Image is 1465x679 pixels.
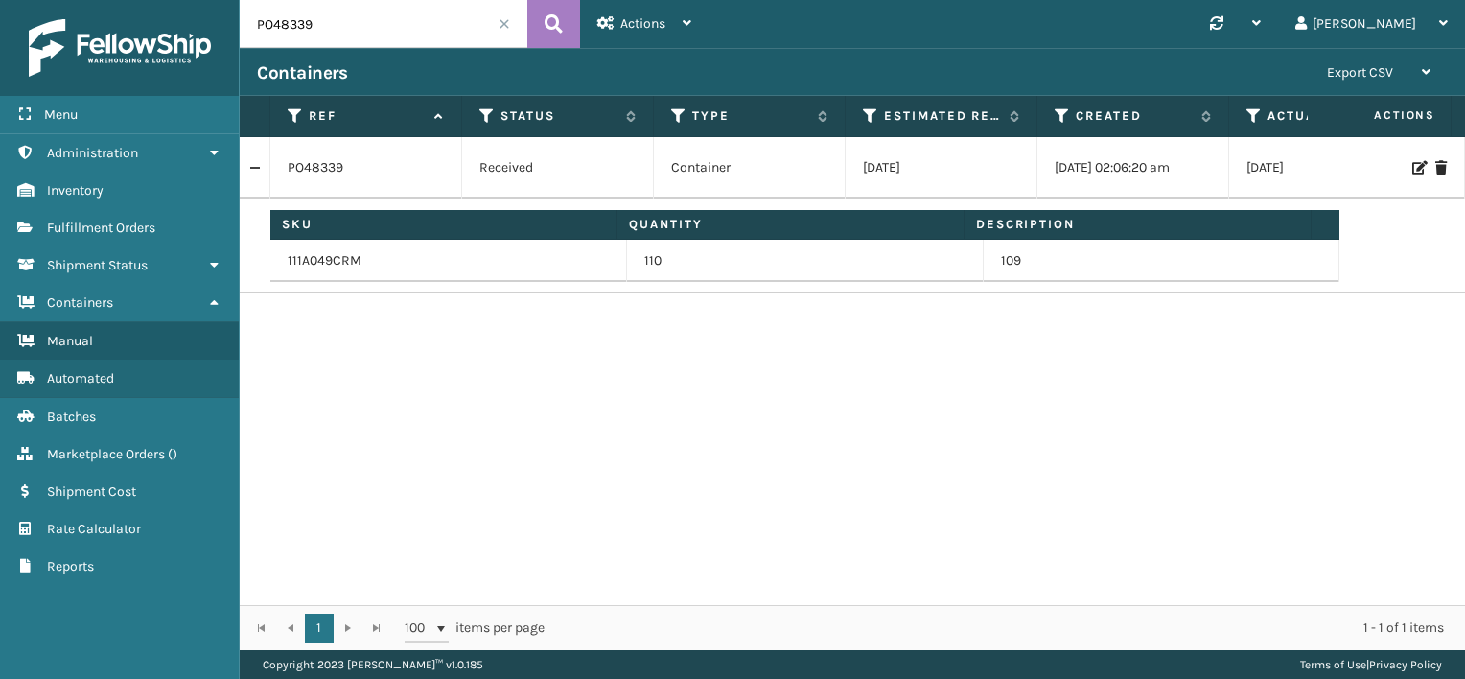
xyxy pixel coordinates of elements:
a: 1 [305,614,334,643]
label: Type [692,107,808,125]
label: Ref [309,107,425,125]
span: Manual [47,333,93,349]
label: Sku [282,216,605,233]
span: Reports [47,558,94,574]
td: 110 [627,240,984,282]
label: Actual Receiving Date [1267,107,1384,125]
td: Container [654,137,846,199]
span: Marketplace Orders [47,446,165,462]
img: logo [29,19,211,77]
span: ( ) [168,446,177,462]
span: Rate Calculator [47,521,141,537]
label: Description [976,216,1299,233]
span: Fulfillment Orders [47,220,155,236]
a: PO48339 [288,158,343,177]
label: Estimated Receiving Date [884,107,1000,125]
span: Administration [47,145,138,161]
span: Menu [44,106,78,123]
td: [DATE] 02:06:20 am [1037,137,1229,199]
p: Copyright 2023 [PERSON_NAME]™ v 1.0.185 [263,650,483,679]
label: Status [500,107,616,125]
span: 100 [405,619,433,638]
a: Privacy Policy [1369,658,1442,671]
span: Actions [1314,100,1447,131]
span: Shipment Status [47,257,148,273]
i: Delete [1435,161,1447,175]
a: Terms of Use [1300,658,1366,671]
span: Inventory [47,182,104,199]
span: Containers [47,294,113,311]
td: 111A049CRM [270,240,627,282]
td: [DATE] [846,137,1037,199]
span: items per page [405,614,545,643]
h3: Containers [257,61,347,84]
label: Quantity [629,216,952,233]
span: Automated [47,370,114,386]
td: 109 [984,240,1340,282]
div: 1 - 1 of 1 items [571,619,1444,638]
span: Shipment Cost [47,483,136,500]
div: | [1300,650,1442,679]
span: Batches [47,409,96,425]
td: Received [462,137,654,199]
i: Edit [1412,161,1424,175]
span: Export CSV [1327,64,1393,81]
td: [DATE] [1229,137,1421,199]
span: Actions [620,15,665,32]
label: Created [1076,107,1192,125]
